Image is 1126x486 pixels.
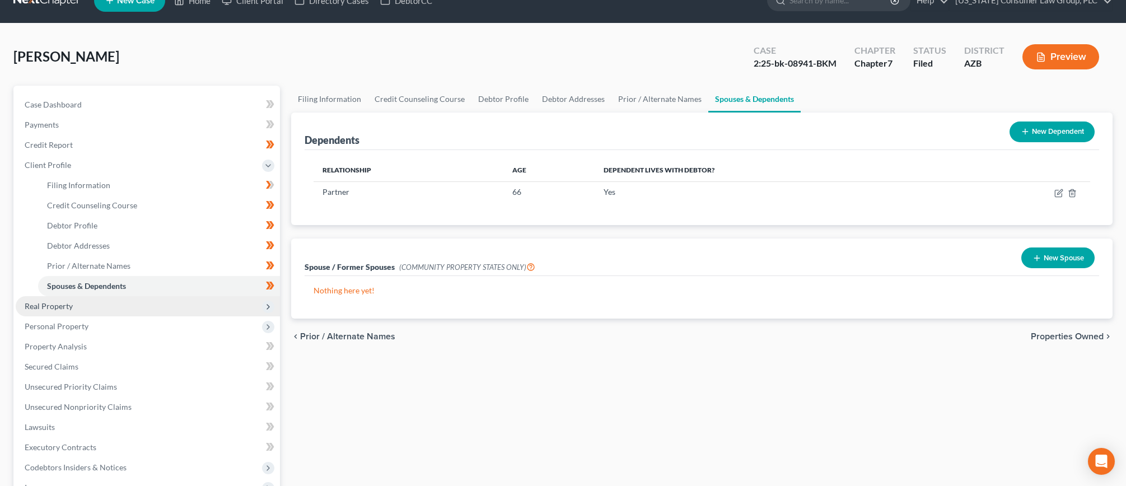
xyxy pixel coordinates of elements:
[291,332,395,341] button: chevron_left Prior / Alternate Names
[1010,121,1095,142] button: New Dependent
[38,256,280,276] a: Prior / Alternate Names
[503,159,595,181] th: Age
[754,57,837,70] div: 2:25-bk-08941-BKM
[25,442,96,452] span: Executory Contracts
[1022,44,1099,69] button: Preview
[595,159,963,181] th: Dependent lives with debtor?
[611,86,708,113] a: Prior / Alternate Names
[1031,332,1113,341] button: Properties Owned chevron_right
[25,342,87,351] span: Property Analysis
[38,175,280,195] a: Filing Information
[16,417,280,437] a: Lawsuits
[25,301,73,311] span: Real Property
[25,382,117,391] span: Unsecured Priority Claims
[47,200,137,210] span: Credit Counseling Course
[38,236,280,256] a: Debtor Addresses
[314,181,504,203] td: Partner
[13,48,119,64] span: [PERSON_NAME]
[16,115,280,135] a: Payments
[16,135,280,155] a: Credit Report
[16,437,280,457] a: Executory Contracts
[305,133,359,147] div: Dependents
[314,159,504,181] th: Relationship
[38,216,280,236] a: Debtor Profile
[471,86,535,113] a: Debtor Profile
[305,262,395,272] span: Spouse / Former Spouses
[1021,247,1095,268] button: New Spouse
[38,195,280,216] a: Credit Counseling Course
[25,422,55,432] span: Lawsuits
[16,357,280,377] a: Secured Claims
[47,241,110,250] span: Debtor Addresses
[25,362,78,371] span: Secured Claims
[47,261,130,270] span: Prior / Alternate Names
[47,180,110,190] span: Filing Information
[25,160,71,170] span: Client Profile
[25,321,88,331] span: Personal Property
[754,44,837,57] div: Case
[47,281,126,291] span: Spouses & Dependents
[314,285,1090,296] p: Nothing here yet!
[595,181,963,203] td: Yes
[47,221,97,230] span: Debtor Profile
[1088,448,1115,475] div: Open Intercom Messenger
[1031,332,1104,341] span: Properties Owned
[964,57,1004,70] div: AZB
[887,58,893,68] span: 7
[368,86,471,113] a: Credit Counseling Course
[38,276,280,296] a: Spouses & Dependents
[25,140,73,149] span: Credit Report
[16,397,280,417] a: Unsecured Nonpriority Claims
[16,377,280,397] a: Unsecured Priority Claims
[399,263,535,272] span: (COMMUNITY PROPERTY STATES ONLY)
[300,332,395,341] span: Prior / Alternate Names
[964,44,1004,57] div: District
[25,402,132,412] span: Unsecured Nonpriority Claims
[25,120,59,129] span: Payments
[503,181,595,203] td: 66
[25,462,127,472] span: Codebtors Insiders & Notices
[16,337,280,357] a: Property Analysis
[854,57,895,70] div: Chapter
[854,44,895,57] div: Chapter
[16,95,280,115] a: Case Dashboard
[708,86,801,113] a: Spouses & Dependents
[913,57,946,70] div: Filed
[1104,332,1113,341] i: chevron_right
[291,332,300,341] i: chevron_left
[25,100,82,109] span: Case Dashboard
[291,86,368,113] a: Filing Information
[913,44,946,57] div: Status
[535,86,611,113] a: Debtor Addresses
